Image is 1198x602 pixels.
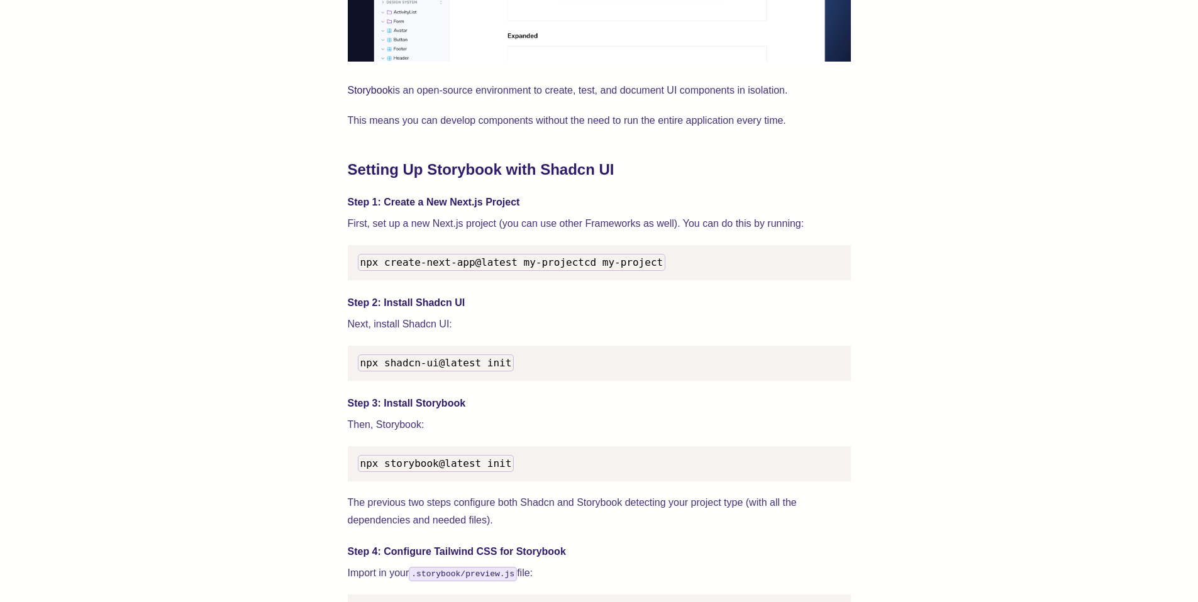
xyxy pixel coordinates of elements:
p: Then, Storybook: [348,416,851,434]
p: is an open-source environment to create, test, and document UI components in isolation. [348,82,851,99]
p: This means you can develop components without the need to run the entire application every time. [348,112,851,129]
h2: Setting Up Storybook with Shadcn UI [348,160,851,180]
p: The previous two steps configure both Shadcn and Storybook detecting your project type (with all ... [348,494,851,529]
span: npx shadcn-ui@latest init [360,357,512,369]
code: .storybook/preview.js [409,567,517,581]
h4: Step 2: Install Shadcn UI [348,295,851,310]
p: Next, install Shadcn UI: [348,315,851,333]
p: First, set up a new Next.js project (you can use other Frameworks as well). You can do this by ru... [348,215,851,233]
p: Import in your file: [348,564,851,582]
span: npx create-next-app@latest my-project [360,256,584,268]
span: npx storybook@latest init [360,457,512,469]
h4: Step 4: Configure Tailwind CSS for Storybook [348,544,851,559]
a: Storybook [348,85,393,96]
h4: Step 3: Install Storybook [348,396,851,411]
code: cd my-project [358,254,666,271]
h4: Step 1: Create a New Next.js Project [348,195,851,210]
